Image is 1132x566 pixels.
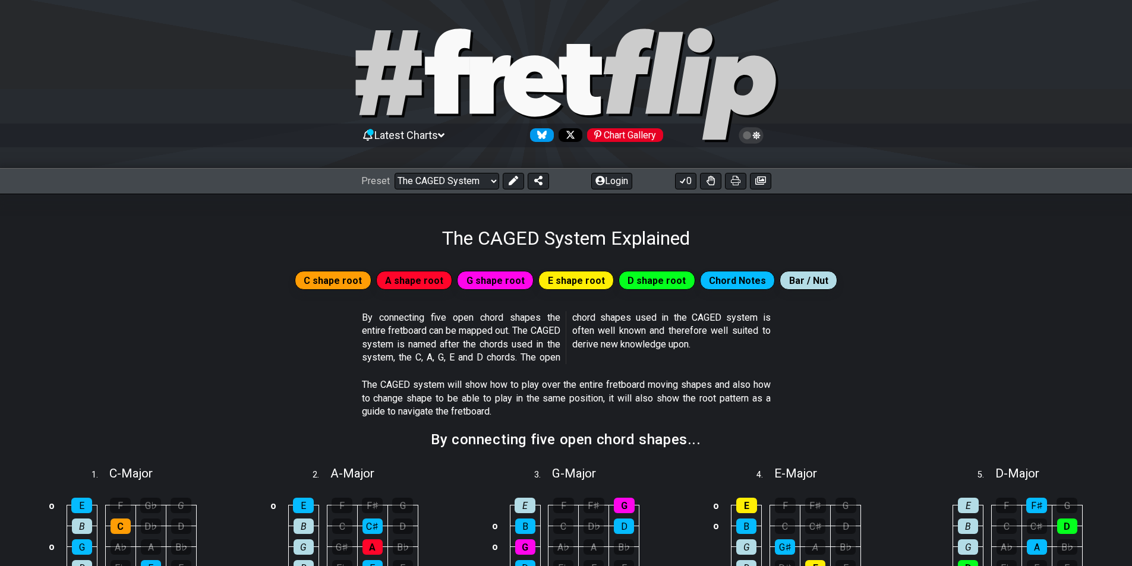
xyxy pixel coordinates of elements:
div: G [958,539,978,555]
td: o [709,495,723,516]
div: G [392,498,413,513]
div: A [584,539,604,555]
div: A♭ [997,539,1017,555]
span: E shape root [548,272,605,289]
div: A [141,539,161,555]
div: D [614,518,634,534]
div: G [515,539,535,555]
span: C shape root [304,272,362,289]
a: #fretflip at Pinterest [582,128,663,142]
div: C♯ [805,518,825,534]
span: 1 . [92,469,109,482]
div: E [958,498,979,513]
span: 2 . [313,469,330,482]
div: A [362,539,383,555]
div: F [996,498,1017,513]
div: G [1057,498,1077,513]
div: C [111,518,131,534]
button: Toggle Dexterity for all fretkits [700,173,721,189]
span: G - Major [552,466,596,480]
span: 4 . [756,469,774,482]
div: A [1027,539,1047,555]
h2: By connecting five open chord shapes... [431,433,701,446]
div: A [805,539,825,555]
div: F [332,498,352,513]
td: o [709,516,723,536]
div: B [72,518,92,534]
td: o [266,495,280,516]
button: 0 [675,173,696,189]
div: B [515,518,535,534]
button: Print [725,173,746,189]
div: F [775,498,796,513]
span: 5 . [978,469,995,482]
div: A♭ [111,539,131,555]
div: F♯ [362,498,383,513]
div: B [294,518,314,534]
div: F♯ [584,498,604,513]
div: G [171,498,191,513]
button: Share Preset [528,173,549,189]
div: C [997,518,1017,534]
a: Follow #fretflip at X [554,128,582,142]
span: Chord Notes [709,272,766,289]
span: Toggle light / dark theme [745,130,758,141]
span: D - Major [995,466,1039,480]
div: G [72,539,92,555]
div: B [958,518,978,534]
div: F♯ [1026,498,1047,513]
div: E [293,498,314,513]
div: F [110,498,131,513]
td: o [45,495,59,516]
td: o [488,536,502,557]
div: D♭ [584,518,604,534]
div: G [614,498,635,513]
div: G♯ [332,539,352,555]
div: B♭ [1057,539,1077,555]
select: Preset [395,173,499,189]
div: E [71,498,92,513]
div: A♭ [553,539,573,555]
div: B♭ [614,539,634,555]
div: G [835,498,856,513]
div: C [553,518,573,534]
span: G shape root [466,272,525,289]
td: o [45,536,59,557]
div: Chart Gallery [587,128,663,142]
h1: The CAGED System Explained [442,227,690,249]
span: D shape root [628,272,686,289]
div: B♭ [171,539,191,555]
div: E [515,498,535,513]
td: o [488,516,502,536]
p: The CAGED system will show how to play over the entire fretboard moving shapes and also how to ch... [362,378,771,418]
div: F♯ [805,498,826,513]
button: Create image [750,173,771,189]
div: E [736,498,757,513]
div: C [775,518,795,534]
div: C♯ [1027,518,1047,534]
div: D [835,518,856,534]
span: E - Major [774,466,817,480]
div: B [736,518,756,534]
div: B♭ [835,539,856,555]
a: Follow #fretflip at Bluesky [525,128,554,142]
span: Latest Charts [374,129,438,141]
button: Edit Preset [503,173,524,189]
span: A shape root [385,272,443,289]
div: B♭ [393,539,413,555]
div: F [553,498,574,513]
span: Preset [361,175,390,186]
div: C♯ [362,518,383,534]
div: G♭ [140,498,161,513]
div: D♭ [141,518,161,534]
div: D [393,518,413,534]
span: 3 . [534,469,552,482]
div: G♯ [775,539,795,555]
div: G [736,539,756,555]
span: A - Major [330,466,374,480]
span: Bar / Nut [789,272,828,289]
span: C - Major [109,466,153,480]
div: G [294,539,314,555]
p: By connecting five open chord shapes the entire fretboard can be mapped out. The CAGED system is ... [362,311,771,365]
div: D [171,518,191,534]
